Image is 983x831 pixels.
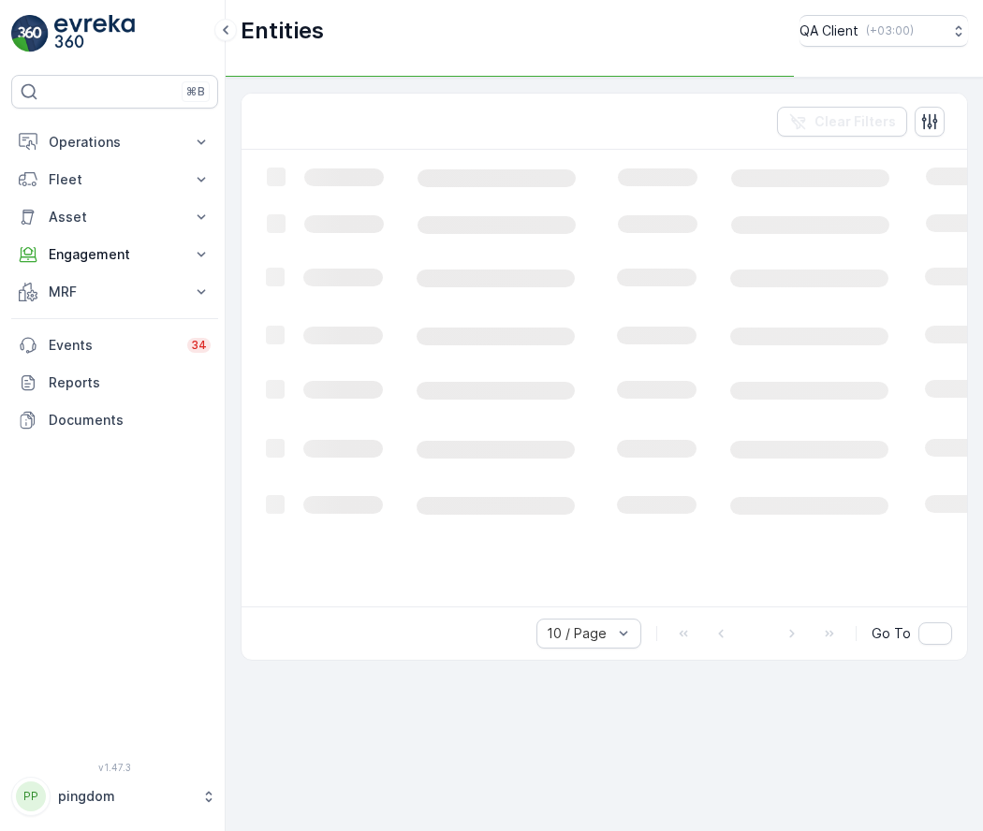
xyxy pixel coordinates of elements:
[11,161,218,198] button: Fleet
[11,198,218,236] button: Asset
[11,777,218,816] button: PPpingdom
[49,373,211,392] p: Reports
[800,22,858,40] p: QA Client
[11,401,218,439] a: Documents
[49,208,181,226] p: Asset
[866,23,914,38] p: ( +03:00 )
[49,411,211,430] p: Documents
[11,273,218,311] button: MRF
[800,15,968,47] button: QA Client(+03:00)
[241,16,324,46] p: Entities
[777,107,907,137] button: Clear Filters
[814,112,896,131] p: Clear Filters
[49,245,181,264] p: Engagement
[58,787,192,806] p: pingdom
[191,338,207,353] p: 34
[11,236,218,273] button: Engagement
[54,15,135,52] img: logo_light-DOdMpM7g.png
[11,327,218,364] a: Events34
[11,762,218,773] span: v 1.47.3
[11,364,218,401] a: Reports
[49,133,181,152] p: Operations
[49,170,181,189] p: Fleet
[186,84,205,99] p: ⌘B
[49,283,181,301] p: MRF
[11,124,218,161] button: Operations
[872,624,911,643] span: Go To
[11,15,49,52] img: logo
[49,336,176,355] p: Events
[16,781,46,811] div: PP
